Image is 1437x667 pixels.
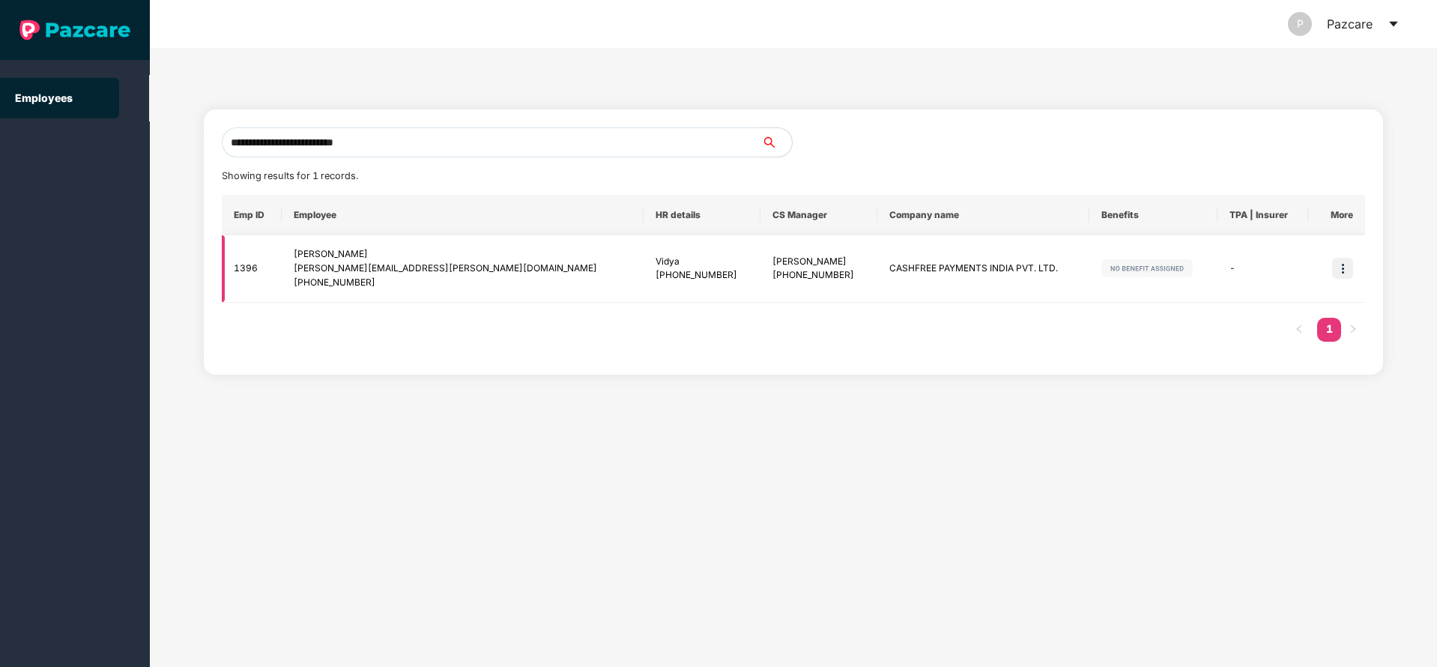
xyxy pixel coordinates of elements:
[1089,195,1217,235] th: Benefits
[877,235,1090,303] td: CASHFREE PAYMENTS INDIA PVT. LTD.
[282,195,644,235] th: Employee
[656,268,748,283] div: [PHONE_NUMBER]
[1349,325,1358,333] span: right
[772,268,865,283] div: [PHONE_NUMBER]
[761,127,793,157] button: search
[1287,318,1311,342] li: Previous Page
[1341,318,1365,342] button: right
[294,276,632,290] div: [PHONE_NUMBER]
[222,195,282,235] th: Emp ID
[1295,325,1304,333] span: left
[1341,318,1365,342] li: Next Page
[1297,12,1304,36] span: P
[644,195,760,235] th: HR details
[877,195,1090,235] th: Company name
[761,136,792,148] span: search
[294,247,632,262] div: [PERSON_NAME]
[1332,258,1353,279] img: icon
[294,262,632,276] div: [PERSON_NAME][EMAIL_ADDRESS][PERSON_NAME][DOMAIN_NAME]
[1308,195,1365,235] th: More
[222,235,282,303] td: 1396
[222,170,358,181] span: Showing results for 1 records.
[760,195,877,235] th: CS Manager
[1317,318,1341,342] li: 1
[1101,259,1193,277] img: svg+xml;base64,PHN2ZyB4bWxucz0iaHR0cDovL3d3dy53My5vcmcvMjAwMC9zdmciIHdpZHRoPSIxMjIiIGhlaWdodD0iMj...
[1217,195,1309,235] th: TPA | Insurer
[1229,262,1297,276] div: -
[1388,18,1400,30] span: caret-down
[15,91,73,104] a: Employees
[1287,318,1311,342] button: left
[1317,318,1341,340] a: 1
[772,255,865,269] div: [PERSON_NAME]
[656,255,748,269] div: Vidya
